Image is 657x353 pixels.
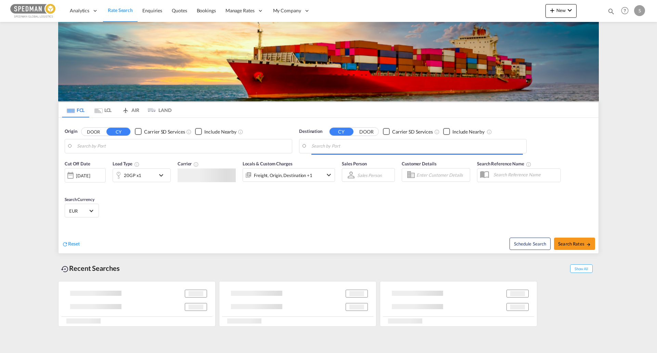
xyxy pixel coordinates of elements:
[117,102,144,117] md-tab-item: AIR
[62,102,89,117] md-tab-item: FCL
[62,102,171,117] md-pagination-wrapper: Use the left and right arrow keys to navigate between tabs
[342,161,367,166] span: Sales Person
[490,169,561,180] input: Search Reference Name
[545,4,577,18] button: icon-plus 400-fgNewicon-chevron-down
[193,162,199,167] md-icon: The selected Trucker/Carrierwill be displayed in the rate results If the rates are from another f...
[144,102,171,117] md-tab-item: LAND
[416,170,468,180] input: Enter Customer Details
[69,208,88,214] span: EUR
[65,161,90,166] span: Cut Off Date
[108,7,133,13] span: Rate Search
[570,264,593,273] span: Show All
[197,8,216,13] span: Bookings
[477,161,531,166] span: Search Reference Name
[402,161,436,166] span: Customer Details
[330,128,353,136] button: CY
[566,6,574,14] md-icon: icon-chevron-down
[526,162,531,167] md-icon: Your search will be saved by the below given name
[238,129,243,135] md-icon: Unchecked: Ignores neighbouring ports when fetching rates.Checked : Includes neighbouring ports w...
[65,182,70,191] md-datepicker: Select
[157,171,169,179] md-icon: icon-chevron-down
[226,7,255,14] span: Manage Rates
[634,5,645,16] div: S
[142,8,162,13] span: Enquiries
[355,128,378,136] button: DOOR
[89,102,117,117] md-tab-item: LCL
[77,141,288,151] input: Search by Port
[113,161,140,166] span: Load Type
[548,6,556,14] md-icon: icon-plus 400-fg
[195,128,236,135] md-checkbox: Checkbox No Ink
[607,8,615,18] div: icon-magnify
[65,168,106,182] div: [DATE]
[134,162,140,167] md-icon: icon-information-outline
[135,128,185,135] md-checkbox: Checkbox No Ink
[178,161,199,166] span: Carrier
[186,129,192,135] md-icon: Unchecked: Search for CY (Container Yard) services for all selected carriers.Checked : Search for...
[619,5,631,16] span: Help
[76,173,90,179] div: [DATE]
[357,170,383,180] md-select: Sales Person
[452,128,485,135] div: Include Nearby
[59,118,598,253] div: Origin DOOR CY Checkbox No InkUnchecked: Search for CY (Container Yard) services for all selected...
[510,238,551,250] button: Note: By default Schedule search will only considerorigin ports, destination ports and cut off da...
[68,241,80,247] span: Reset
[586,242,591,247] md-icon: icon-arrow-right
[487,129,492,135] md-icon: Unchecked: Ignores neighbouring ports when fetching rates.Checked : Includes neighbouring ports w...
[254,171,312,180] div: Freight Origin Destination Factory Stuffing
[58,22,599,101] img: LCL+%26+FCL+BACKGROUND.png
[62,241,68,247] md-icon: icon-refresh
[62,240,80,248] div: icon-refreshReset
[548,8,574,13] span: New
[113,168,171,182] div: 20GP x1icon-chevron-down
[311,141,523,151] input: Search by Port
[243,161,293,166] span: Locals & Custom Charges
[434,129,440,135] md-icon: Unchecked: Search for CY (Container Yard) services for all selected carriers.Checked : Search for...
[558,241,591,247] span: Search Rates
[65,128,77,135] span: Origin
[299,128,322,135] span: Destination
[619,5,634,17] div: Help
[81,128,105,136] button: DOOR
[172,8,187,13] span: Quotes
[65,197,94,202] span: Search Currency
[68,206,95,216] md-select: Select Currency: € EUREuro
[61,265,69,273] md-icon: icon-backup-restore
[243,168,335,182] div: Freight Origin Destination Factory Stuffingicon-chevron-down
[204,128,236,135] div: Include Nearby
[443,128,485,135] md-checkbox: Checkbox No Ink
[10,3,56,18] img: c12ca350ff1b11efb6b291369744d907.png
[121,106,130,111] md-icon: icon-airplane
[58,261,123,276] div: Recent Searches
[124,171,141,180] div: 20GP x1
[554,238,595,250] button: Search Ratesicon-arrow-right
[325,171,333,179] md-icon: icon-chevron-down
[106,128,130,136] button: CY
[70,7,89,14] span: Analytics
[392,128,433,135] div: Carrier SD Services
[607,8,615,15] md-icon: icon-magnify
[273,7,301,14] span: My Company
[383,128,433,135] md-checkbox: Checkbox No Ink
[144,128,185,135] div: Carrier SD Services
